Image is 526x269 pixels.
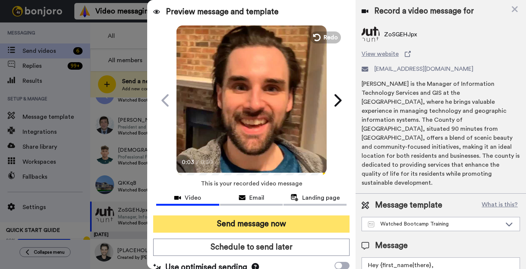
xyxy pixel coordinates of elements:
span: View website [362,49,399,58]
span: Email [249,193,264,202]
span: 0:50 [200,158,214,167]
a: View website [362,49,520,58]
span: Video [185,193,201,202]
span: [EMAIL_ADDRESS][DOMAIN_NAME] [374,64,473,73]
span: This is your recorded video message [201,175,302,192]
span: 0:03 [182,158,195,167]
button: What is this? [479,200,520,211]
span: / [196,158,199,167]
span: Message [375,240,408,251]
span: Landing page [302,193,340,202]
div: Watched Bootcamp Training [368,220,502,228]
button: Schedule to send later [153,239,350,256]
button: Send message now [153,215,350,233]
span: Message template [375,200,442,211]
div: [PERSON_NAME] is the Manager of Information Technology Services and GIS at the [GEOGRAPHIC_DATA],... [362,79,520,187]
img: Message-temps.svg [368,221,374,227]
